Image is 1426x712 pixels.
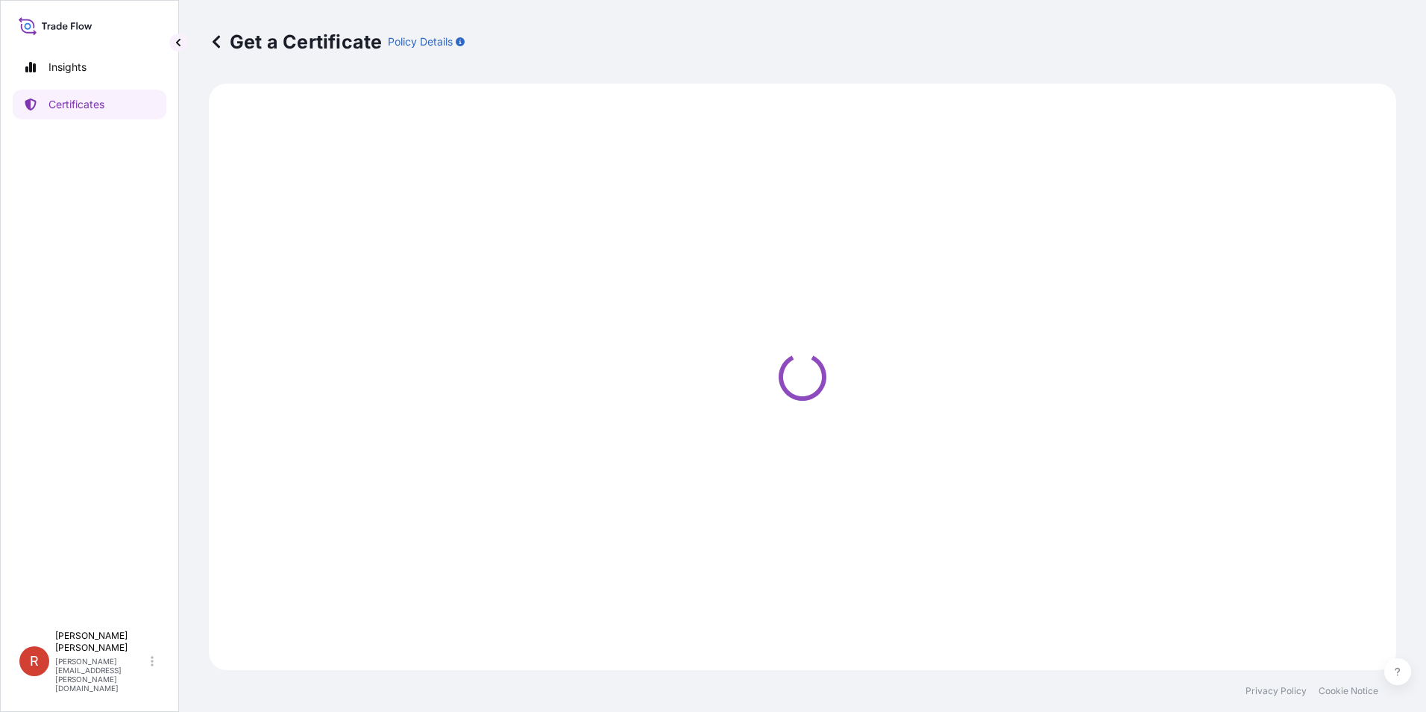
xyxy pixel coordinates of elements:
p: Get a Certificate [209,30,382,54]
p: [PERSON_NAME][EMAIL_ADDRESS][PERSON_NAME][DOMAIN_NAME] [55,657,148,693]
a: Certificates [13,90,166,119]
span: R [30,654,39,669]
p: Certificates [48,97,104,112]
div: Loading [218,93,1387,661]
p: [PERSON_NAME] [PERSON_NAME] [55,630,148,654]
a: Cookie Notice [1319,685,1378,697]
a: Insights [13,52,166,82]
p: Insights [48,60,87,75]
a: Privacy Policy [1246,685,1307,697]
p: Policy Details [388,34,453,49]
